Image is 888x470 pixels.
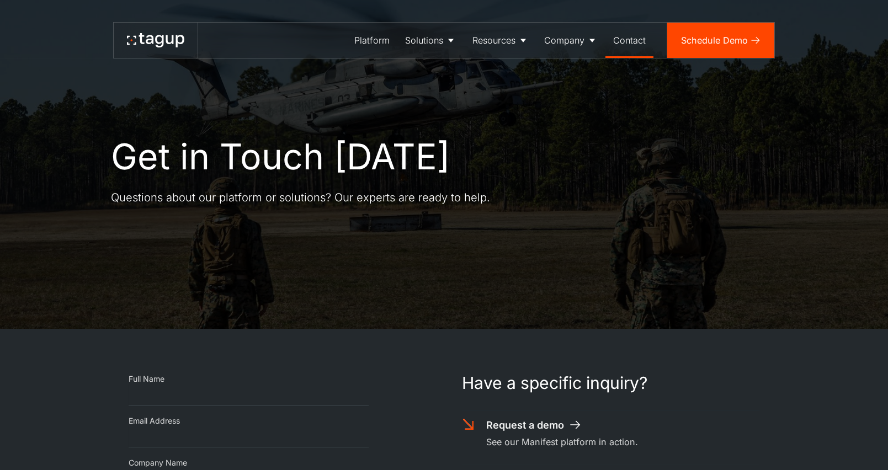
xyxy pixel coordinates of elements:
[129,457,368,468] div: Company Name
[462,373,759,393] h1: Have a specific inquiry?
[405,34,443,47] div: Solutions
[486,418,582,432] a: Request a demo
[667,23,774,58] a: Schedule Demo
[111,190,490,205] p: Questions about our platform or solutions? Our experts are ready to help.
[544,34,584,47] div: Company
[536,23,605,58] a: Company
[486,418,564,432] div: Request a demo
[111,137,450,177] h1: Get in Touch [DATE]
[347,23,397,58] a: Platform
[465,23,536,58] a: Resources
[472,34,515,47] div: Resources
[605,23,653,58] a: Contact
[397,23,464,58] a: Solutions
[681,34,748,47] div: Schedule Demo
[613,34,646,47] div: Contact
[129,373,368,384] div: Full Name
[354,34,390,47] div: Platform
[486,435,638,448] div: See our Manifest platform in action.
[129,415,368,426] div: Email Address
